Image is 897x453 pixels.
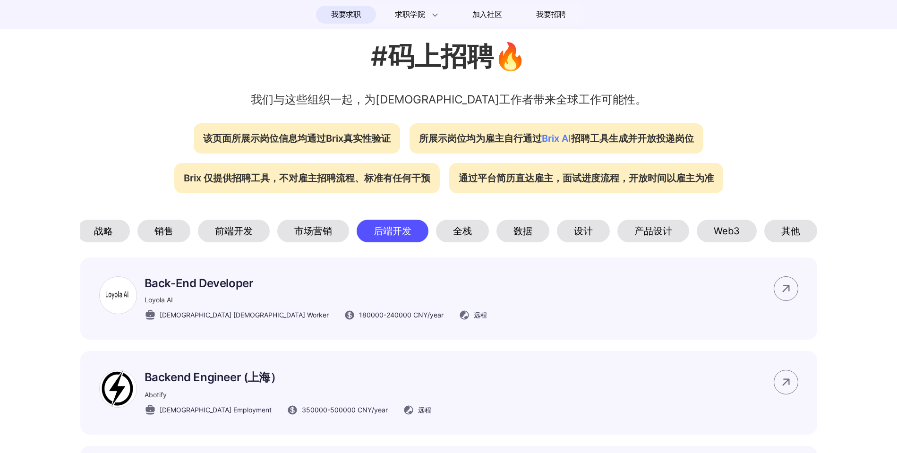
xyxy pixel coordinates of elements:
[557,220,610,242] div: 设计
[145,370,431,385] p: Backend Engineer (上海）
[496,220,549,242] div: 数据
[536,9,566,20] span: 我要招聘
[277,220,349,242] div: 市场营销
[160,405,272,415] span: [DEMOGRAPHIC_DATA] Employment
[617,220,689,242] div: 产品设计
[472,7,502,22] span: 加入社区
[198,220,270,242] div: 前端开发
[194,123,400,154] div: 该页面所展示岗位信息均通过Brix真实性验证
[542,133,571,144] span: Brix AI
[174,163,440,193] div: Brix 仅提供招聘工具，不对雇主招聘流程、标准有任何干预
[145,296,173,304] span: Loyola AI
[137,220,190,242] div: 销售
[697,220,757,242] div: Web3
[395,9,425,20] span: 求职学院
[160,310,329,320] span: [DEMOGRAPHIC_DATA] [DEMOGRAPHIC_DATA] Worker
[357,220,428,242] div: 后端开发
[145,391,167,399] span: Abotify
[145,276,487,290] p: Back-End Developer
[410,123,703,154] div: 所展示岗位均为雇主自行通过 招聘工具生成并开放投递岗位
[331,7,361,22] span: 我要求职
[302,405,388,415] span: 350000 - 500000 CNY /year
[436,220,489,242] div: 全栈
[764,220,817,242] div: 其他
[359,310,444,320] span: 180000 - 240000 CNY /year
[474,310,487,320] span: 远程
[77,220,130,242] div: 战略
[418,405,431,415] span: 远程
[449,163,723,193] div: 通过平台简历直达雇主，面试进度流程，开放时间以雇主为准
